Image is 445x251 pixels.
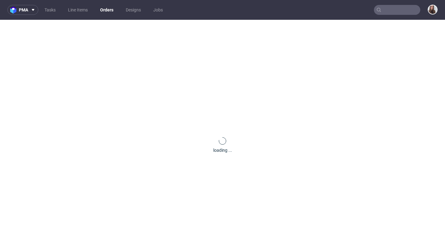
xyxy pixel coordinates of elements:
[64,5,91,15] a: Line Items
[96,5,117,15] a: Orders
[19,8,28,12] span: pma
[213,147,232,153] div: loading ...
[122,5,145,15] a: Designs
[428,5,437,14] img: Sandra Beśka
[10,6,19,14] img: logo
[41,5,59,15] a: Tasks
[7,5,38,15] button: pma
[150,5,167,15] a: Jobs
